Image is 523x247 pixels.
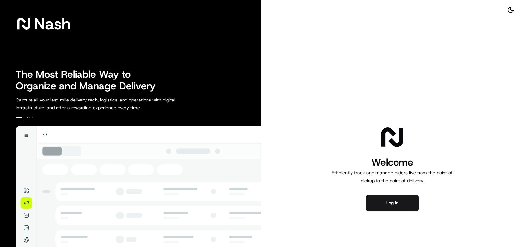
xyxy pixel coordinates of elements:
[329,156,455,169] h1: Welcome
[34,17,71,30] span: Nash
[16,96,205,112] p: Capture all your last-mile delivery tech, logistics, and operations with digital infrastructure, ...
[366,195,419,211] button: Log in
[16,68,163,92] h2: The Most Reliable Way to Organize and Manage Delivery
[329,169,455,185] p: Efficiently track and manage orders live from the point of pickup to the point of delivery.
